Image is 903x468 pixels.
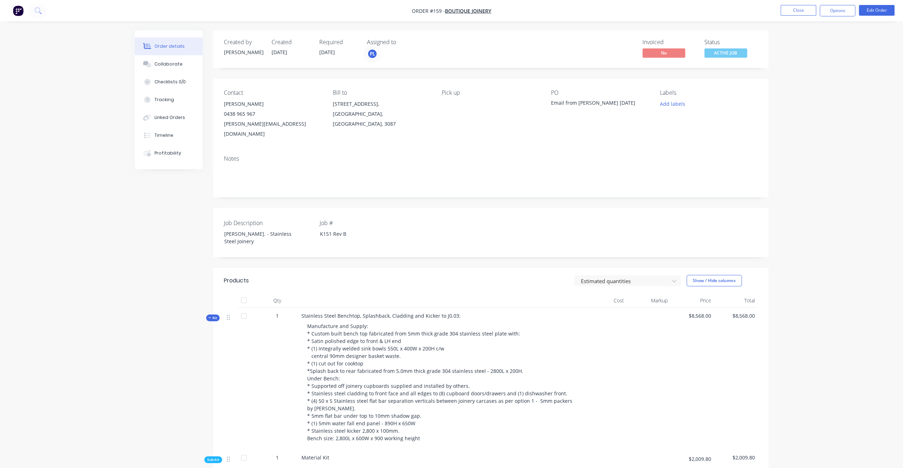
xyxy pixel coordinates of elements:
span: Manufacture and Supply: * Custom built bench top fabricated from 5mm thick grade 304 stainless st... [307,323,574,442]
span: No [642,48,685,57]
div: [PERSON_NAME]0438 965 967[PERSON_NAME][EMAIL_ADDRESS][DOMAIN_NAME] [224,99,321,139]
div: [GEOGRAPHIC_DATA], [GEOGRAPHIC_DATA], 3087 [333,109,430,129]
button: Linked Orders [135,109,203,126]
button: Kit [206,314,220,321]
button: Timeline [135,126,203,144]
button: Collaborate [135,55,203,73]
div: Contact [224,89,321,96]
label: Job Description [224,219,313,227]
span: Stainless Steel Benchtop, Splashback, Cladding and Kicker to J0.03: [301,312,461,319]
div: [PERSON_NAME]. - Stainless Steel Joinery [219,229,308,246]
div: Required [319,39,358,46]
div: Assigned to [367,39,438,46]
div: [PERSON_NAME] [224,99,321,109]
span: Kit [208,315,217,321]
div: Collaborate [154,61,183,67]
label: Job # [320,219,409,227]
div: [STREET_ADDRESS],[GEOGRAPHIC_DATA], [GEOGRAPHIC_DATA], 3087 [333,99,430,129]
span: [DATE] [319,49,335,56]
div: Qty [256,293,299,308]
div: [PERSON_NAME][EMAIL_ADDRESS][DOMAIN_NAME] [224,119,321,139]
span: ACTIVE JOB [704,48,747,57]
button: Options [820,5,855,16]
span: 1 [276,454,279,461]
div: Total [714,293,758,308]
div: Products [224,276,249,285]
div: PO [551,89,649,96]
button: PL [367,48,378,59]
span: Order #159 - [412,7,445,14]
div: Timeline [154,132,173,139]
div: [STREET_ADDRESS], [333,99,430,109]
div: Profitability [154,150,181,156]
span: $2,009.80 [673,455,712,463]
button: Add labels [656,99,689,109]
div: Checklists 0/0 [154,79,186,85]
div: Markup [627,293,671,308]
span: Material Kit [301,454,329,461]
div: Created by [224,39,263,46]
button: Order details [135,37,203,55]
button: Close [781,5,816,16]
div: Cost [583,293,627,308]
div: Pick up [442,89,539,96]
div: 0438 965 967 [224,109,321,119]
div: Email from [PERSON_NAME] [DATE] [551,99,640,109]
img: Factory [13,5,23,16]
div: Bill to [333,89,430,96]
button: Edit Order [859,5,894,16]
div: [PERSON_NAME] [224,48,263,56]
div: Status [704,39,758,46]
span: [DATE] [272,49,287,56]
div: Invoiced [642,39,696,46]
div: Notes [224,155,758,162]
span: $2,009.80 [717,454,755,461]
span: $8,568.00 [673,312,712,319]
div: Tracking [154,97,174,103]
button: Checklists 0/0 [135,73,203,91]
div: Linked Orders [154,114,185,121]
button: Profitability [135,144,203,162]
button: Show / Hide columns [687,275,742,286]
div: Created [272,39,311,46]
button: Tracking [135,91,203,109]
div: Order details [154,43,185,50]
div: K151 Rev B [314,229,403,239]
a: Boutique Joinery [445,7,491,14]
span: $8,568.00 [717,312,755,319]
div: Labels [660,89,757,96]
div: Price [671,293,714,308]
span: 1 [276,312,279,319]
button: ACTIVE JOB [704,48,747,59]
span: Sub-kit [207,457,219,462]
